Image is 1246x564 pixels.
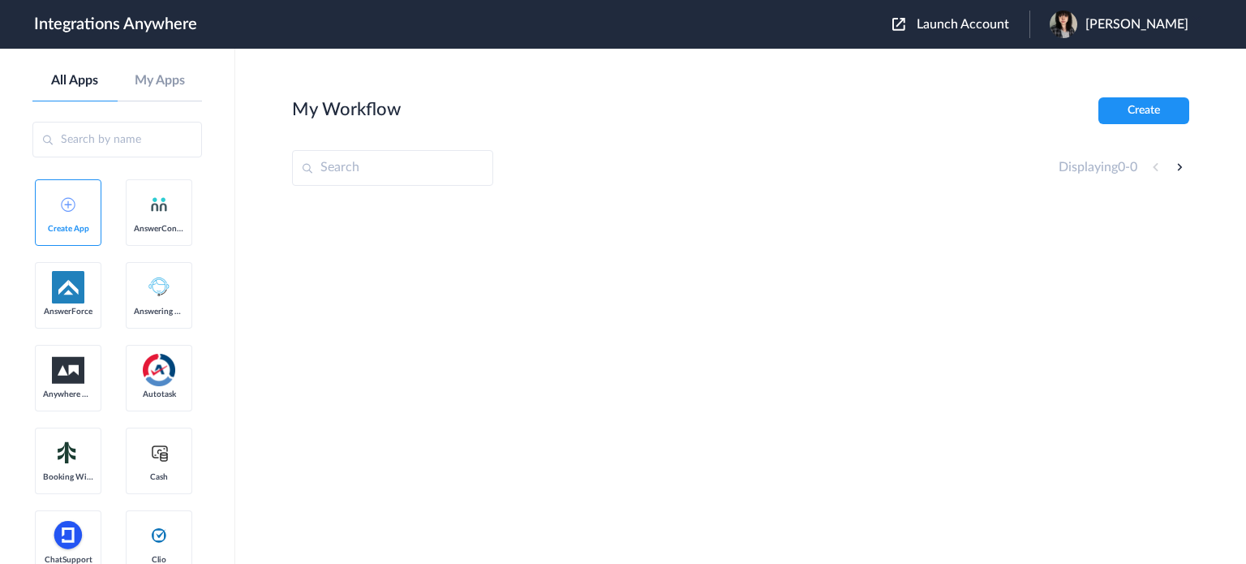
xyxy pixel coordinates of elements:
[1059,160,1137,175] h4: Displaying -
[43,224,93,234] span: Create App
[32,122,202,157] input: Search by name
[134,307,184,316] span: Answering Service
[143,354,175,386] img: autotask.png
[149,195,169,214] img: answerconnect-logo.svg
[52,271,84,304] img: af-app-logo.svg
[1098,97,1189,124] button: Create
[52,357,84,384] img: aww.png
[43,307,93,316] span: AnswerForce
[32,73,118,88] a: All Apps
[143,271,175,304] img: Answering_service.png
[134,390,184,399] span: Autotask
[61,197,75,212] img: add-icon.svg
[134,472,184,482] span: Cash
[52,519,84,552] img: chatsupport-icon.svg
[292,99,401,120] h2: My Workflow
[1085,17,1188,32] span: [PERSON_NAME]
[52,438,84,467] img: Setmore_Logo.svg
[1130,161,1137,174] span: 0
[43,390,93,399] span: Anywhere Works
[149,526,169,545] img: clio-logo.svg
[892,18,905,31] img: launch-acct-icon.svg
[1118,161,1125,174] span: 0
[917,18,1009,31] span: Launch Account
[892,17,1029,32] button: Launch Account
[292,150,493,186] input: Search
[43,472,93,482] span: Booking Widget
[149,443,170,463] img: cash-logo.svg
[118,73,203,88] a: My Apps
[34,15,197,34] h1: Integrations Anywhere
[1050,11,1077,38] img: 01e336e8-4af8-4f49-ae6e-77b2ced63912.jpeg
[134,224,184,234] span: AnswerConnect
